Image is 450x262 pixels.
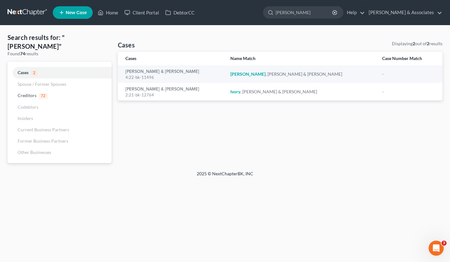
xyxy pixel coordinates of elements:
span: Former Business Partners [18,138,68,144]
span: 3 [442,241,447,246]
strong: 2 [427,41,429,46]
span: Codebtors [18,104,38,110]
th: Case Number Match [377,52,442,65]
span: Current Business Partners [18,127,69,132]
a: Home [95,7,121,18]
div: Found results [8,51,112,57]
a: [PERSON_NAME] & [PERSON_NAME] [125,87,199,91]
iframe: Intercom live chat [429,241,444,256]
input: Search by name... [276,7,333,18]
div: , [PERSON_NAME] & [PERSON_NAME] [230,89,372,95]
span: Cases [18,70,29,75]
a: Current Business Partners [8,124,112,135]
strong: 2 [413,41,415,46]
div: - [382,89,435,95]
a: Client Portal [121,7,162,18]
span: New Case [66,10,87,15]
span: 2 [31,70,37,76]
th: Cases [118,52,225,65]
em: [PERSON_NAME] [230,71,266,77]
span: 72 [39,93,47,99]
a: Help [344,7,365,18]
a: Codebtors [8,101,112,113]
a: [PERSON_NAME] & [PERSON_NAME] [125,69,199,74]
div: 2:21-bk-12764 [125,92,220,98]
div: Displaying out of results [392,41,442,47]
span: Spouse / Former Spouses [18,81,66,87]
a: Spouse / Former Spouses [8,79,112,90]
strong: 74 [20,51,25,56]
em: Ivory [230,89,240,94]
a: Other Businesses [8,147,112,158]
span: Insiders [18,116,33,121]
div: 4:22-bk-11496 [125,74,220,80]
div: - [382,71,435,77]
span: Creditors [18,93,36,98]
a: [PERSON_NAME] & Associates [365,7,442,18]
a: Cases2 [8,67,112,79]
h4: Cases [118,41,135,49]
a: Creditors72 [8,90,112,101]
a: Insiders [8,113,112,124]
a: Former Business Partners [8,135,112,147]
th: Name Match [225,52,377,65]
div: 2025 © NextChapterBK, INC [46,171,404,182]
div: , [PERSON_NAME] & [PERSON_NAME] [230,71,372,77]
h4: Search results for: "[PERSON_NAME]" [8,33,112,51]
span: Other Businesses [18,150,51,155]
a: DebtorCC [162,7,198,18]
